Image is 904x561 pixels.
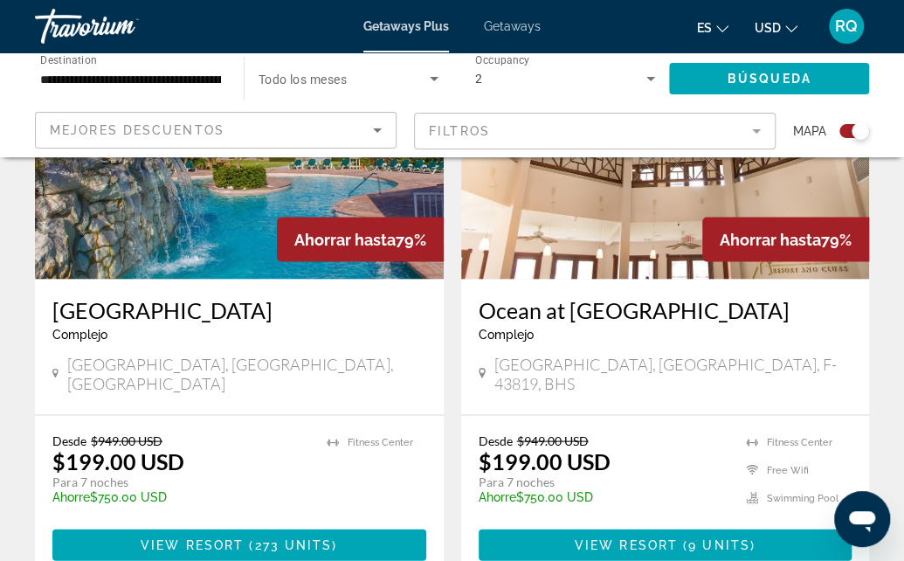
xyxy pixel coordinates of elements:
[52,489,309,503] p: $750.00 USD
[52,529,426,560] button: View Resort(273 units)
[52,447,184,474] p: $199.00 USD
[52,296,426,322] a: [GEOGRAPHIC_DATA]
[277,217,444,261] div: 79%
[479,433,513,447] span: Desde
[52,489,90,503] span: Ahorre
[414,112,776,150] button: Filter
[479,474,729,489] p: Para 7 noches
[479,489,516,503] span: Ahorre
[479,327,534,341] span: Complejo
[824,8,869,45] button: User Menu
[702,217,869,261] div: 79%
[834,491,890,547] iframe: Button to launch messaging window
[755,15,797,40] button: Change currency
[50,123,224,137] span: Mejores descuentos
[678,537,756,551] span: ( )
[479,447,611,474] p: $199.00 USD
[254,537,332,551] span: 273 units
[35,3,210,49] a: Travorium
[484,19,541,33] a: Getaways
[517,433,589,447] span: $949.00 USD
[728,72,811,86] span: Búsqueda
[479,529,852,560] button: View Resort(9 units)
[52,327,107,341] span: Complejo
[755,21,781,35] span: USD
[91,433,162,447] span: $949.00 USD
[688,537,750,551] span: 9 units
[52,474,309,489] p: Para 7 noches
[348,436,413,447] span: Fitness Center
[294,230,396,248] span: Ahorrar hasta
[475,72,482,86] span: 2
[835,17,858,35] span: RQ
[141,537,244,551] span: View Resort
[767,492,838,503] span: Swimming Pool
[40,53,97,66] span: Destination
[50,120,382,141] mat-select: Sort by
[479,489,729,503] p: $750.00 USD
[479,296,852,322] a: Ocean at [GEOGRAPHIC_DATA]
[475,54,530,66] span: Occupancy
[363,19,449,33] a: Getaways Plus
[575,537,678,551] span: View Resort
[52,433,86,447] span: Desde
[669,63,869,94] button: Búsqueda
[67,354,425,392] span: [GEOGRAPHIC_DATA], [GEOGRAPHIC_DATA], [GEOGRAPHIC_DATA]
[697,15,728,40] button: Change language
[767,464,809,475] span: Free Wifi
[697,21,712,35] span: es
[244,537,337,551] span: ( )
[259,73,347,87] span: Todo los meses
[793,119,826,143] span: Mapa
[767,436,832,447] span: Fitness Center
[494,354,852,392] span: [GEOGRAPHIC_DATA], [GEOGRAPHIC_DATA], F-43819, BHS
[720,230,821,248] span: Ahorrar hasta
